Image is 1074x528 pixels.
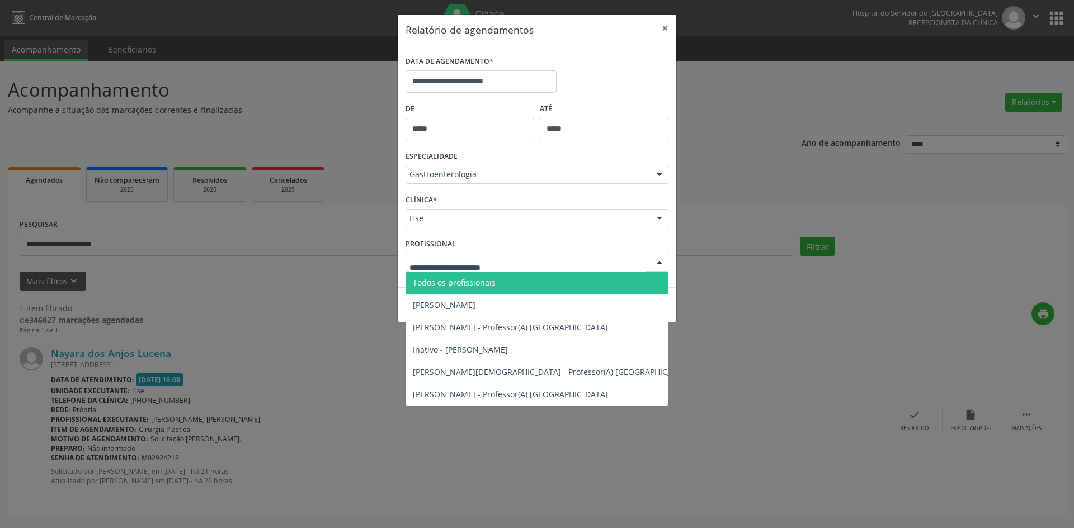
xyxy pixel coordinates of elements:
[413,322,608,332] span: [PERSON_NAME] - Professor(A) [GEOGRAPHIC_DATA]
[406,101,534,118] label: De
[406,192,437,209] label: CLÍNICA
[406,22,534,37] h5: Relatório de agendamentos
[413,299,475,310] span: [PERSON_NAME]
[413,389,608,399] span: [PERSON_NAME] - Professor(A) [GEOGRAPHIC_DATA]
[413,344,508,355] span: Inativo - [PERSON_NAME]
[406,148,458,165] label: ESPECIALIDADE
[409,169,646,180] span: Gastroenterologia
[413,277,496,288] span: Todos os profissionais
[406,235,456,253] label: PROFISSIONAL
[654,15,676,42] button: Close
[406,53,493,70] label: DATA DE AGENDAMENTO
[540,101,668,118] label: ATÉ
[413,367,694,377] span: [PERSON_NAME][DEMOGRAPHIC_DATA] - Professor(A) [GEOGRAPHIC_DATA]
[409,213,646,224] span: Hse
